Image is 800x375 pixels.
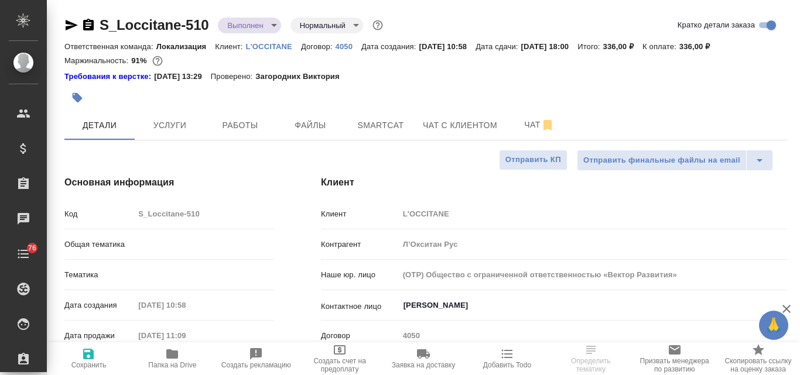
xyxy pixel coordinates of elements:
span: 76 [21,242,43,254]
span: Чат [511,118,567,132]
span: Smartcat [353,118,409,133]
p: [DATE] 13:29 [154,71,211,82]
p: Ответственная команда: [64,42,156,51]
a: Требования к верстке: [64,71,154,82]
p: Дата создания: [361,42,419,51]
p: Загородних Виктория [255,71,348,82]
div: Выполнен [218,18,281,33]
button: Определить тематику [549,342,633,375]
button: Добавить тэг [64,85,90,111]
p: [DATE] 18:00 [521,42,578,51]
p: 336,00 ₽ [603,42,643,51]
button: 🙏 [759,311,788,340]
button: Папка на Drive [131,342,214,375]
input: Пустое поле [399,266,787,283]
div: Выполнен [290,18,363,33]
a: S_Loccitane-510 [100,17,208,33]
p: Дата сдачи: [476,42,521,51]
span: Заявка на доставку [392,361,455,369]
p: Дата продажи [64,330,134,342]
span: Отправить финальные файлы на email [583,154,740,167]
button: Сохранить [47,342,131,375]
span: Кратко детали заказа [678,19,755,31]
p: Дата создания [64,300,134,311]
input: Пустое поле [134,205,274,222]
button: Скопировать ссылку на оценку заказа [716,342,800,375]
button: Отправить КП [499,150,567,170]
div: split button [577,150,773,171]
p: К оплате: [642,42,679,51]
input: Пустое поле [399,327,787,344]
p: 336,00 ₽ [679,42,719,51]
p: [DATE] 10:58 [419,42,476,51]
input: Пустое поле [134,297,237,314]
p: 4050 [336,42,361,51]
span: Чат с клиентом [423,118,497,133]
button: Отправить финальные файлы на email [577,150,747,171]
h4: Клиент [321,176,787,190]
button: Нормальный [296,20,349,30]
input: Пустое поле [134,327,237,344]
p: Тематика [64,269,134,281]
p: Наше юр. лицо [321,269,399,281]
span: 🙏 [764,313,784,338]
button: Скопировать ссылку для ЯМессенджера [64,18,78,32]
span: Определить тематику [556,357,625,373]
a: L'OCCITANE [246,41,301,51]
h4: Основная информация [64,176,274,190]
p: Договор [321,330,399,342]
button: Доп статусы указывают на важность/срочность заказа [370,18,385,33]
input: Пустое поле [399,205,787,222]
p: Итого: [577,42,603,51]
div: ​ [134,235,274,254]
span: Файлы [282,118,339,133]
p: Контрагент [321,239,399,250]
span: Создать счет на предоплату [305,357,375,373]
button: Скопировать ссылку [81,18,95,32]
span: Услуги [142,118,198,133]
p: L'OCCITANE [246,42,301,51]
p: Клиент [321,208,399,220]
div: ​ [134,265,274,285]
button: 25.00 RUB; [150,53,165,68]
p: Проверено: [211,71,256,82]
p: 91% [131,56,149,65]
input: Пустое поле [399,236,787,253]
svg: Отписаться [541,118,555,132]
span: Сохранить [71,361,107,369]
p: Маржинальность: [64,56,131,65]
p: Договор: [301,42,336,51]
span: Скопировать ссылку на оценку заказа [723,357,793,373]
p: Код [64,208,134,220]
span: Призвать менеджера по развитию [640,357,709,373]
button: Выполнен [224,20,266,30]
span: Создать рекламацию [221,361,291,369]
button: Призвать менеджера по развитию [633,342,716,375]
p: Клиент: [215,42,245,51]
button: Добавить Todo [465,342,549,375]
p: Контактное лицо [321,301,399,312]
p: Общая тематика [64,239,134,250]
a: 76 [3,239,44,269]
button: Создать счет на предоплату [298,342,382,375]
button: Создать рекламацию [214,342,298,375]
button: Заявка на доставку [382,342,466,375]
span: Отправить КП [505,153,561,167]
span: Детали [71,118,128,133]
span: Папка на Drive [148,361,196,369]
p: Локализация [156,42,216,51]
div: Нажми, чтобы открыть папку с инструкцией [64,71,154,82]
span: Работы [212,118,268,133]
a: 4050 [336,41,361,51]
span: Добавить Todo [483,361,531,369]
